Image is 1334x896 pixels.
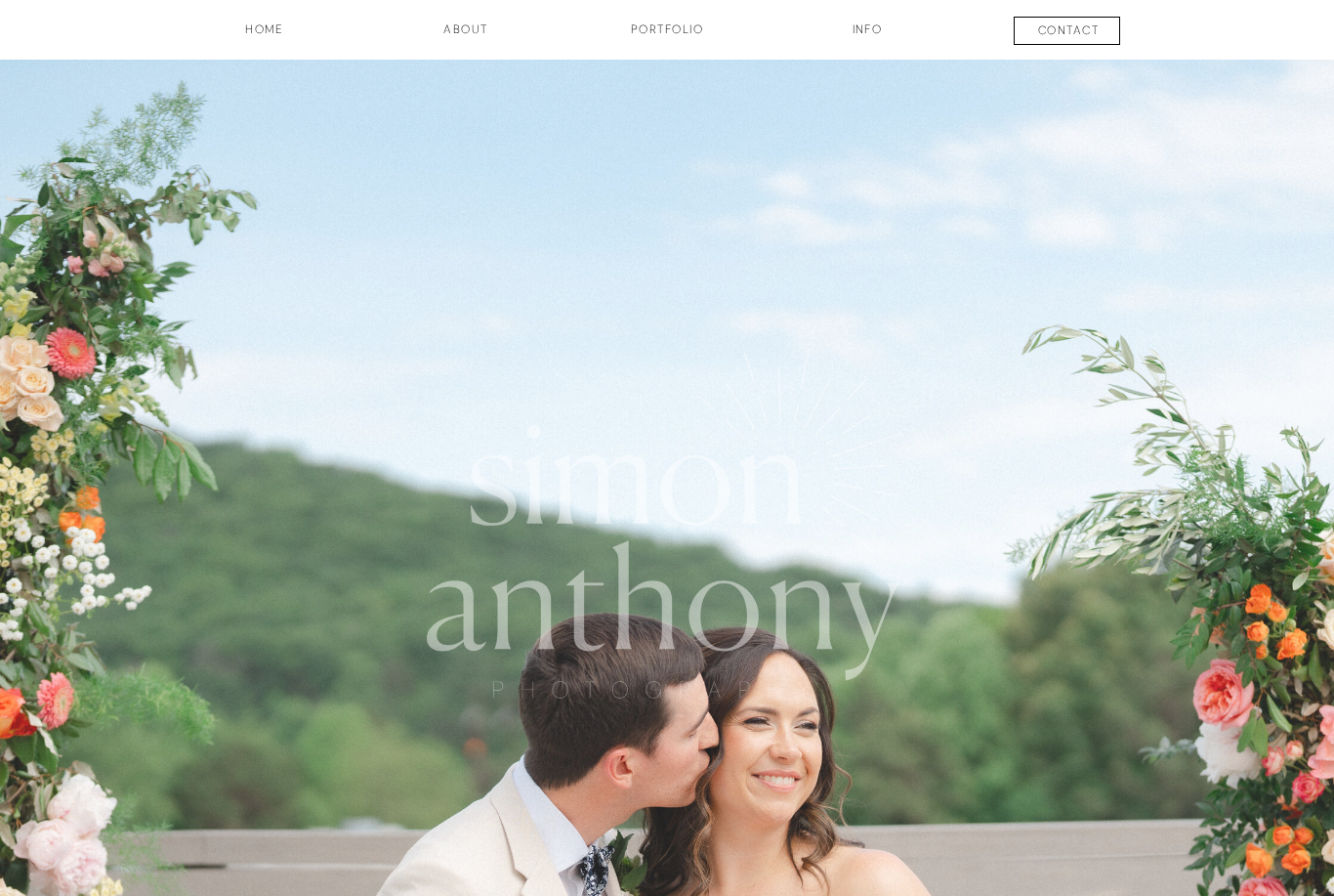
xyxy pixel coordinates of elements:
[996,21,1141,45] a: contact
[417,21,515,54] a: about
[192,21,337,54] a: HOME
[595,21,739,54] a: Portfolio
[818,21,916,54] a: INFO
